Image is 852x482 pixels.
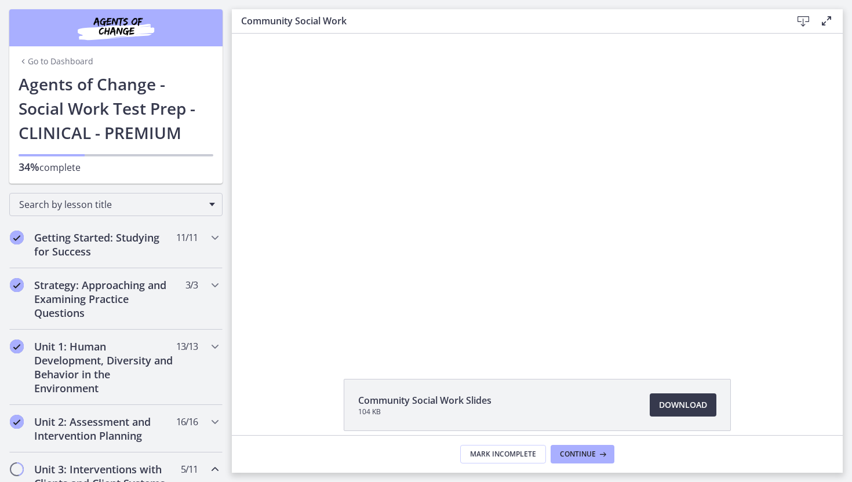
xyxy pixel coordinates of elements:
[181,462,198,476] span: 5 / 11
[9,193,223,216] div: Search by lesson title
[19,198,203,211] span: Search by lesson title
[34,339,176,395] h2: Unit 1: Human Development, Diversity and Behavior in the Environment
[176,339,198,353] span: 13 / 13
[358,393,491,407] span: Community Social Work Slides
[232,34,843,352] iframe: Video Lesson
[185,278,198,292] span: 3 / 3
[560,450,596,459] span: Continue
[551,445,614,463] button: Continue
[460,445,546,463] button: Mark Incomplete
[19,160,213,174] p: complete
[19,56,93,67] a: Go to Dashboard
[19,72,213,145] h1: Agents of Change - Social Work Test Prep - CLINICAL - PREMIUM
[46,14,185,42] img: Agents of Change
[470,450,536,459] span: Mark Incomplete
[10,339,24,353] i: Completed
[34,278,176,320] h2: Strategy: Approaching and Examining Practice Questions
[176,415,198,429] span: 16 / 16
[650,393,716,417] a: Download
[10,278,24,292] i: Completed
[10,231,24,244] i: Completed
[19,160,39,174] span: 34%
[34,415,176,443] h2: Unit 2: Assessment and Intervention Planning
[659,398,707,412] span: Download
[10,415,24,429] i: Completed
[176,231,198,244] span: 11 / 11
[241,14,773,28] h3: Community Social Work
[34,231,176,258] h2: Getting Started: Studying for Success
[358,407,491,417] span: 104 KB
